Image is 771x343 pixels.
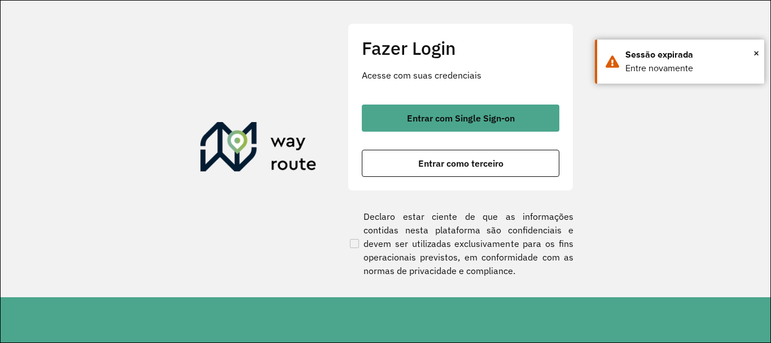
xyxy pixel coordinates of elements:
p: Acesse com suas credenciais [362,68,559,82]
div: Sessão expirada [625,48,756,62]
div: Entre novamente [625,62,756,75]
img: Roteirizador AmbevTech [200,122,317,176]
h2: Fazer Login [362,37,559,59]
button: button [362,150,559,177]
span: Entrar como terceiro [418,159,503,168]
button: button [362,105,559,132]
label: Declaro estar ciente de que as informações contidas nesta plataforma são confidenciais e devem se... [348,210,573,277]
span: Entrar com Single Sign-on [407,114,515,123]
button: Close [754,45,759,62]
span: × [754,45,759,62]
